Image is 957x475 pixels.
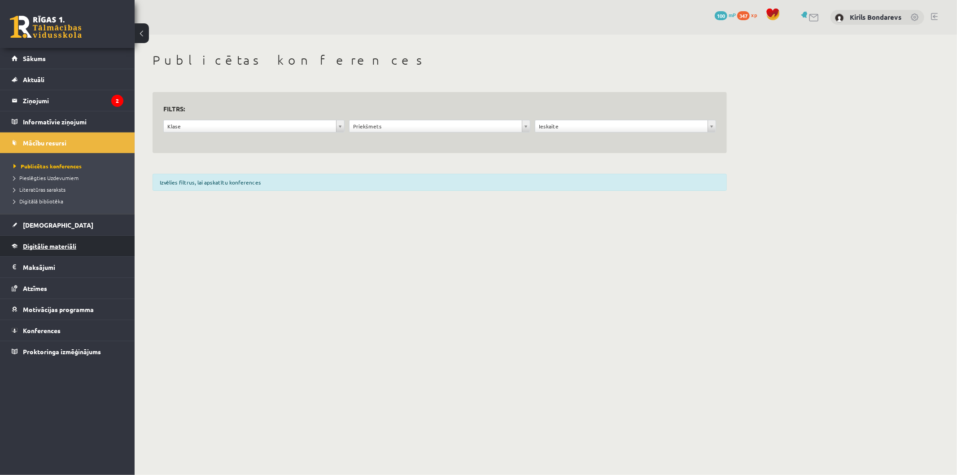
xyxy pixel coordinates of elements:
[23,75,44,84] span: Aktuāli
[12,69,123,90] a: Aktuāli
[12,215,123,235] a: [DEMOGRAPHIC_DATA]
[164,120,344,132] a: Klase
[715,11,736,18] a: 100 mP
[153,53,727,68] h1: Publicētas konferences
[729,11,736,18] span: mP
[751,11,757,18] span: xp
[23,257,123,277] legend: Maksājumi
[353,120,518,132] span: Priekšmets
[13,198,63,205] span: Digitālā bibliotēka
[13,174,126,182] a: Pieslēgties Uzdevumiem
[13,162,126,170] a: Publicētas konferences
[23,326,61,334] span: Konferences
[23,305,94,313] span: Motivācijas programma
[23,54,46,62] span: Sākums
[539,120,704,132] span: Ieskaite
[153,174,727,191] div: Izvēlies filtrus, lai apskatītu konferences
[12,257,123,277] a: Maksājumi
[167,120,332,132] span: Klase
[850,13,901,22] a: Kirils Bondarevs
[13,197,126,205] a: Digitālā bibliotēka
[350,120,530,132] a: Priekšmets
[23,242,76,250] span: Digitālie materiāli
[13,174,79,181] span: Pieslēgties Uzdevumiem
[23,111,123,132] legend: Informatīvie ziņojumi
[111,95,123,107] i: 2
[12,111,123,132] a: Informatīvie ziņojumi
[13,185,126,194] a: Literatūras saraksts
[23,347,101,356] span: Proktoringa izmēģinājums
[23,90,123,111] legend: Ziņojumi
[535,120,716,132] a: Ieskaite
[12,278,123,299] a: Atzīmes
[12,90,123,111] a: Ziņojumi2
[12,48,123,69] a: Sākums
[12,320,123,341] a: Konferences
[12,341,123,362] a: Proktoringa izmēģinājums
[12,299,123,320] a: Motivācijas programma
[737,11,750,20] span: 347
[10,16,82,38] a: Rīgas 1. Tālmācības vidusskola
[835,13,844,22] img: Kirils Bondarevs
[12,132,123,153] a: Mācību resursi
[715,11,727,20] span: 100
[13,186,66,193] span: Literatūras saraksts
[23,139,66,147] span: Mācību resursi
[13,163,82,170] span: Publicētas konferences
[163,103,705,115] h3: Filtrs:
[23,284,47,292] span: Atzīmes
[12,236,123,256] a: Digitālie materiāli
[737,11,761,18] a: 347 xp
[23,221,93,229] span: [DEMOGRAPHIC_DATA]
